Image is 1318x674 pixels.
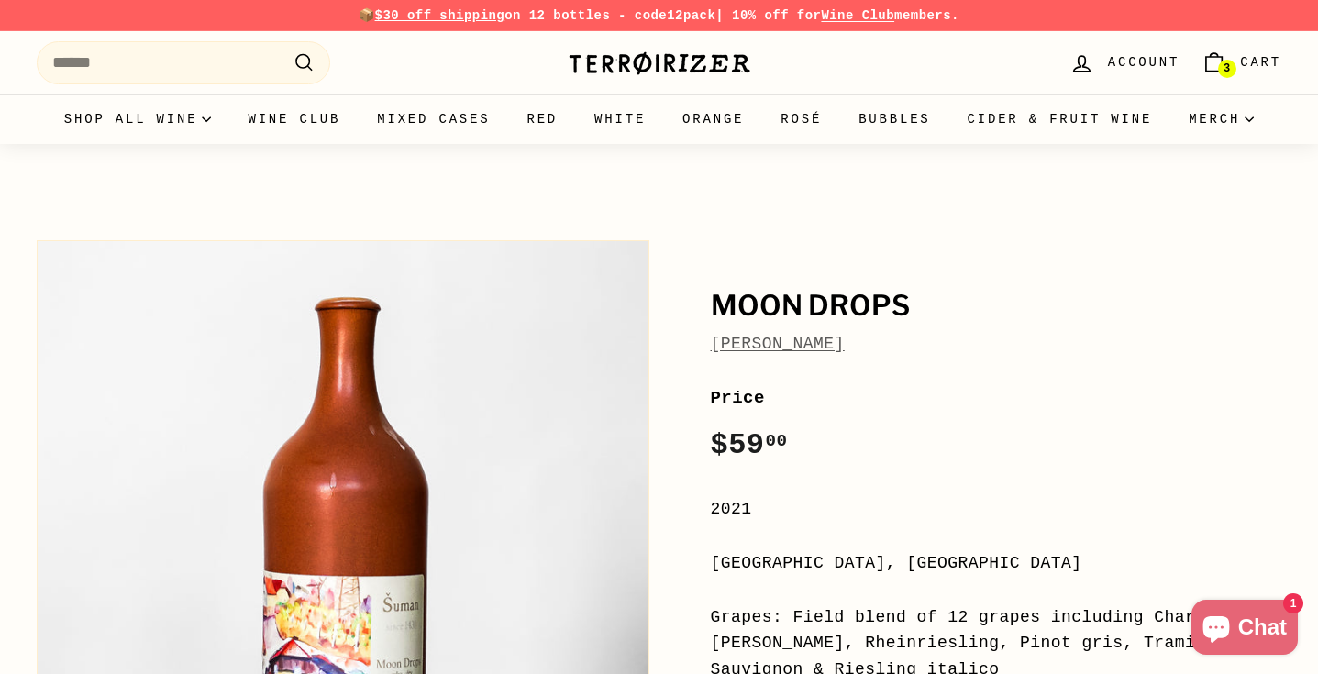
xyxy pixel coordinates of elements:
a: Cart [1191,36,1292,90]
a: [PERSON_NAME] [711,335,845,353]
a: Mixed Cases [359,94,508,144]
div: [GEOGRAPHIC_DATA], [GEOGRAPHIC_DATA] [711,550,1282,577]
a: Wine Club [821,8,894,23]
div: 2021 [711,496,1282,523]
summary: Merch [1170,94,1272,144]
a: Bubbles [840,94,948,144]
summary: Shop all wine [46,94,230,144]
span: $59 [711,428,788,462]
a: White [576,94,664,144]
a: Wine Club [229,94,359,144]
strong: 12pack [667,8,715,23]
span: $30 off shipping [375,8,505,23]
a: Red [508,94,576,144]
span: Account [1108,52,1180,72]
a: Cider & Fruit Wine [949,94,1171,144]
p: 📦 on 12 bottles - code | 10% off for members. [37,6,1281,26]
span: Cart [1240,52,1281,72]
label: Price [711,384,1282,412]
inbox-online-store-chat: Shopify online store chat [1186,600,1303,659]
a: Rosé [762,94,840,144]
a: Orange [664,94,762,144]
h1: Moon Drops [711,291,1282,322]
span: 3 [1224,62,1230,75]
sup: 00 [765,431,787,451]
a: Account [1058,36,1191,90]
